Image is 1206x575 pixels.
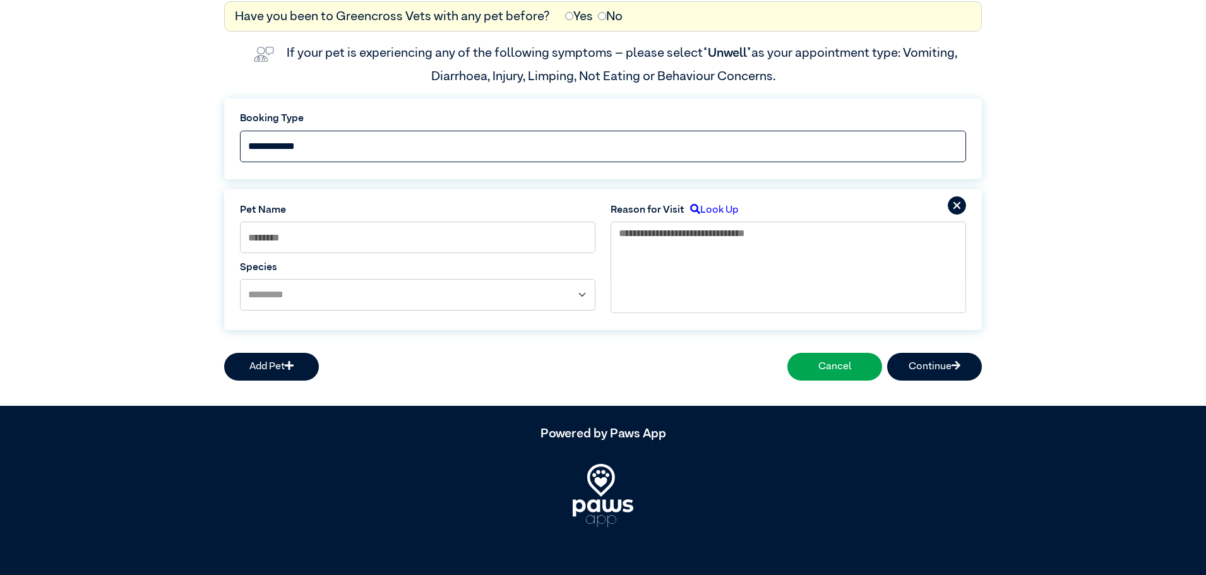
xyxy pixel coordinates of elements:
label: No [598,7,623,26]
button: Continue [887,353,982,381]
label: Pet Name [240,203,595,218]
label: Have you been to Greencross Vets with any pet before? [235,7,550,26]
button: Cancel [787,353,882,381]
h5: Powered by Paws App [224,426,982,441]
label: Yes [565,7,593,26]
img: PawsApp [573,464,633,527]
label: Booking Type [240,111,966,126]
label: Reason for Visit [611,203,684,218]
label: If your pet is experiencing any of the following symptoms – please select as your appointment typ... [287,47,960,82]
label: Look Up [684,203,738,218]
img: vet [249,42,279,67]
span: “Unwell” [703,47,751,59]
input: No [598,12,606,20]
input: Yes [565,12,573,20]
button: Add Pet [224,353,319,381]
label: Species [240,260,595,275]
